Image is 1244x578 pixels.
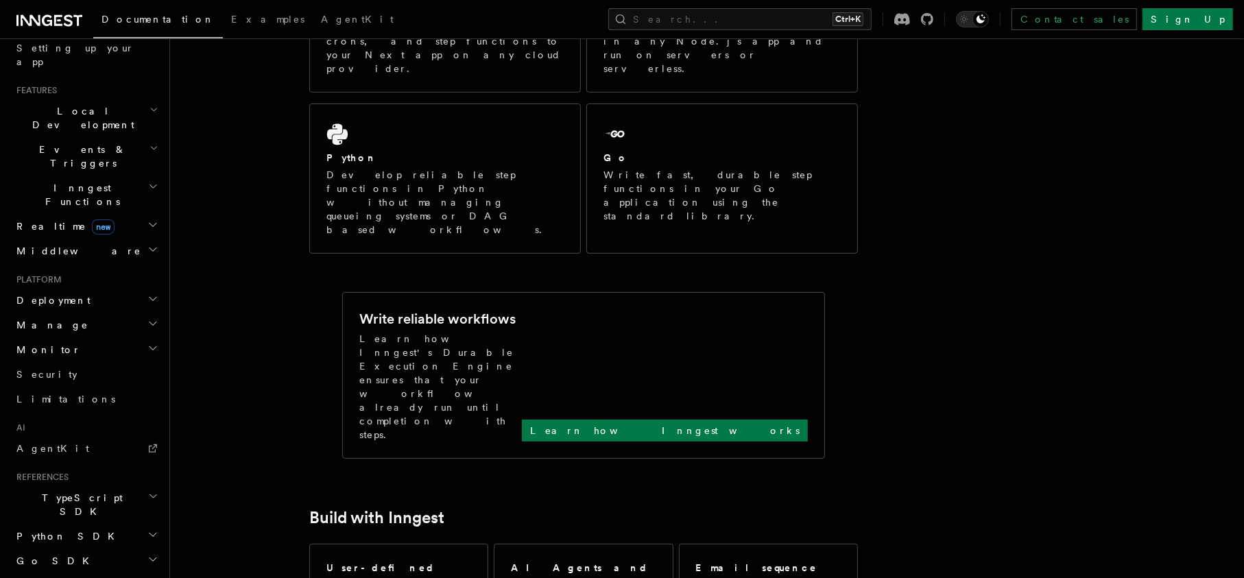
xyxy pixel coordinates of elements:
[11,554,97,568] span: Go SDK
[11,36,161,74] a: Setting up your app
[1143,8,1233,30] a: Sign Up
[11,143,149,170] span: Events & Triggers
[696,561,818,575] h2: Email sequence
[11,549,161,573] button: Go SDK
[11,214,161,239] button: Realtimenew
[321,14,394,25] span: AgentKit
[92,219,115,234] span: new
[11,85,57,96] span: Features
[326,151,377,165] h2: Python
[16,443,89,454] span: AgentKit
[223,4,313,37] a: Examples
[11,422,25,433] span: AI
[93,4,223,38] a: Documentation
[603,151,628,165] h2: Go
[11,288,161,313] button: Deployment
[11,244,141,258] span: Middleware
[11,529,123,543] span: Python SDK
[1012,8,1137,30] a: Contact sales
[11,313,161,337] button: Manage
[16,394,115,405] span: Limitations
[11,337,161,362] button: Monitor
[603,168,841,223] p: Write fast, durable step functions in your Go application using the standard library.
[833,12,863,26] kbd: Ctrl+K
[586,104,858,254] a: GoWrite fast, durable step functions in your Go application using the standard library.
[101,14,215,25] span: Documentation
[11,293,91,307] span: Deployment
[608,8,872,30] button: Search...Ctrl+K
[359,309,516,328] h2: Write reliable workflows
[313,4,402,37] a: AgentKit
[11,274,62,285] span: Platform
[326,21,564,75] p: Add queueing, events, crons, and step functions to your Next app on any cloud provider.
[309,104,581,254] a: PythonDevelop reliable step functions in Python without managing queueing systems or DAG based wo...
[11,436,161,461] a: AgentKit
[522,420,808,442] a: Learn how Inngest works
[11,104,149,132] span: Local Development
[11,181,148,208] span: Inngest Functions
[11,137,161,176] button: Events & Triggers
[11,362,161,387] a: Security
[16,369,77,380] span: Security
[326,168,564,237] p: Develop reliable step functions in Python without managing queueing systems or DAG based workflows.
[11,239,161,263] button: Middleware
[11,524,161,549] button: Python SDK
[16,43,134,67] span: Setting up your app
[309,508,444,527] a: Build with Inngest
[359,332,522,442] p: Learn how Inngest's Durable Execution Engine ensures that your workflow already run until complet...
[11,99,161,137] button: Local Development
[231,14,304,25] span: Examples
[11,219,115,233] span: Realtime
[11,343,81,357] span: Monitor
[11,485,161,524] button: TypeScript SDK
[11,472,69,483] span: References
[11,318,88,332] span: Manage
[956,11,989,27] button: Toggle dark mode
[603,21,841,75] p: Write durable step functions in any Node.js app and run on servers or serverless.
[11,491,148,518] span: TypeScript SDK
[11,387,161,411] a: Limitations
[11,176,161,214] button: Inngest Functions
[530,424,800,437] p: Learn how Inngest works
